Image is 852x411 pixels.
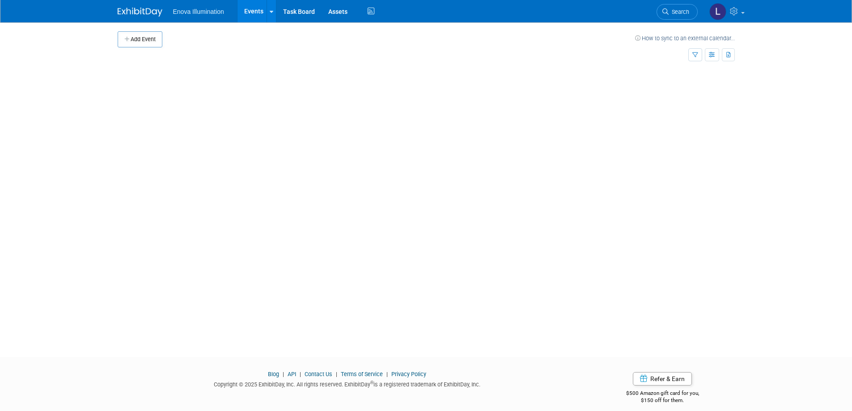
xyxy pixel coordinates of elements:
a: Blog [268,371,279,377]
div: Copyright © 2025 ExhibitDay, Inc. All rights reserved. ExhibitDay is a registered trademark of Ex... [118,378,577,389]
img: ExhibitDay [118,8,162,17]
button: Add Event [118,31,162,47]
span: Search [669,8,689,15]
span: | [334,371,339,377]
span: | [297,371,303,377]
span: | [384,371,390,377]
a: Refer & Earn [633,372,692,386]
a: Contact Us [305,371,332,377]
div: $500 Amazon gift card for you, [590,384,735,404]
img: Lucas Mlinarcik [709,3,726,20]
sup: ® [370,380,373,385]
a: How to sync to an external calendar... [635,35,735,42]
a: Privacy Policy [391,371,426,377]
span: Enova Illumination [173,8,224,15]
a: Terms of Service [341,371,383,377]
a: API [288,371,296,377]
div: $150 off for them. [590,397,735,404]
span: | [280,371,286,377]
a: Search [657,4,698,20]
